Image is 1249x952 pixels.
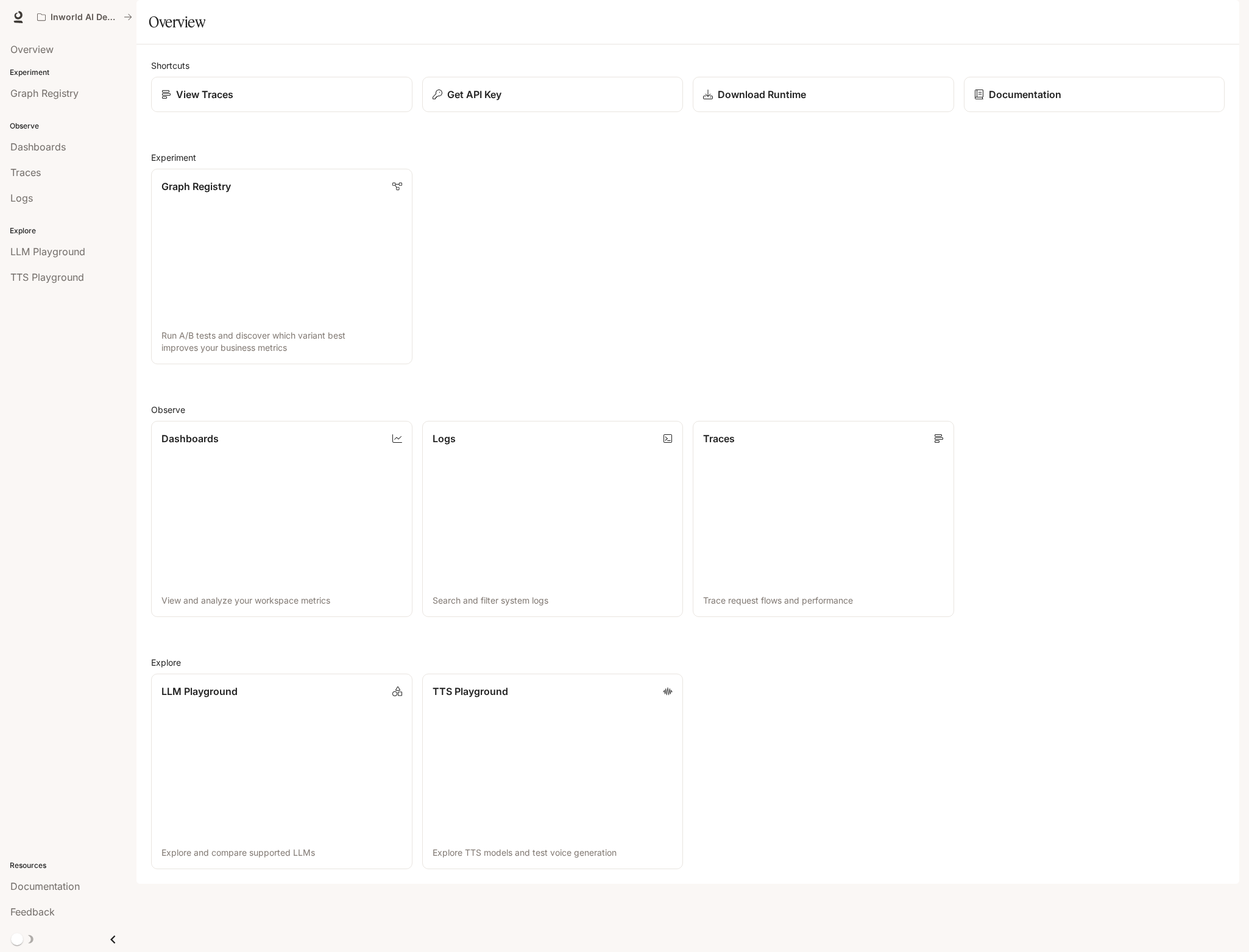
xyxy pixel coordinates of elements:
p: Run A/B tests and discover which variant best improves your business metrics [161,330,402,354]
a: TracesTrace request flows and performance [693,421,954,616]
p: View Traces [176,87,233,102]
a: TTS PlaygroundExplore TTS models and test voice generation [422,674,684,869]
p: TTS Playground [433,684,508,699]
p: LLM Playground [161,684,238,699]
a: Download Runtime [693,77,954,112]
p: Download Runtime [718,87,806,102]
p: Explore TTS models and test voice generation [433,847,673,859]
p: Inworld AI Demos [51,12,119,23]
button: All workspaces [32,5,138,29]
p: Trace request flows and performance [703,594,944,607]
a: DashboardsView and analyze your workspace metrics [151,421,412,616]
a: LLM PlaygroundExplore and compare supported LLMs [151,674,412,869]
button: Get API Key [422,77,684,112]
p: Graph Registry [161,179,231,194]
p: Documentation [989,87,1061,102]
p: Explore and compare supported LLMs [161,847,402,859]
h2: Experiment [151,151,1225,164]
a: LogsSearch and filter system logs [422,421,684,616]
p: Dashboards [161,431,219,446]
h2: Observe [151,403,1225,416]
a: Documentation [964,77,1225,112]
p: Get API Key [447,87,501,102]
h2: Explore [151,656,1225,669]
p: Search and filter system logs [433,594,673,607]
p: Logs [433,431,456,446]
h2: Shortcuts [151,59,1225,72]
a: View Traces [151,77,412,112]
p: Traces [703,431,735,446]
a: Graph RegistryRun A/B tests and discover which variant best improves your business metrics [151,169,412,364]
p: View and analyze your workspace metrics [161,594,402,607]
h1: Overview [149,10,205,34]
